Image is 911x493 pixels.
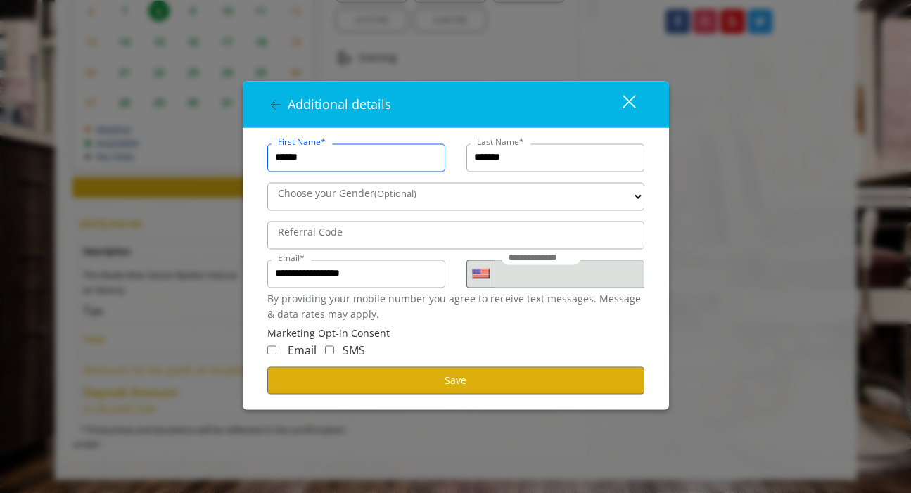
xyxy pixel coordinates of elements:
[470,135,531,148] label: Last Name*
[267,367,644,395] button: Save
[606,94,635,115] div: close dialog
[466,143,644,172] input: Lastname
[271,135,333,148] label: First Name*
[267,182,644,210] select: Choose your Gender
[267,326,644,342] div: Marketing Opt-in Consent
[466,260,495,288] div: Country
[343,342,365,358] span: SMS
[445,373,466,387] span: Save
[325,345,334,354] input: Receive Marketing SMS
[267,291,644,323] div: By providing your mobile number you agree to receive text messages. Message & data rates may apply.
[374,187,416,200] span: (Optional)
[267,143,445,172] input: FirstName
[267,221,644,249] input: ReferralCode
[271,224,350,240] label: Referral Code
[271,186,423,201] label: Choose your Gender
[267,260,445,288] input: Email
[597,90,644,119] button: close dialog
[267,345,276,354] input: Receive Marketing Email
[288,96,391,113] span: Additional details
[288,342,317,358] span: Email
[271,251,312,264] label: Email*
